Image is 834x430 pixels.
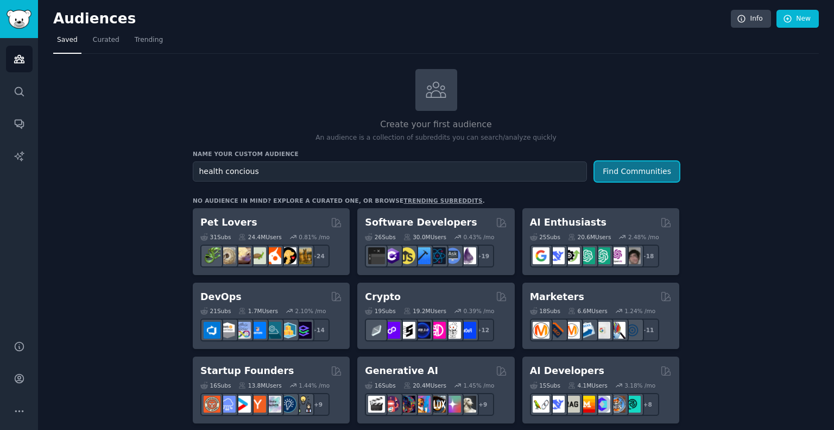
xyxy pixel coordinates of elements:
img: FluxAI [429,396,446,413]
img: csharp [383,247,400,264]
img: chatgpt_promptDesign [578,247,595,264]
img: DreamBooth [459,396,476,413]
img: ethfinance [368,322,385,339]
img: OpenAIDev [609,247,625,264]
h2: Create your first audience [193,118,679,132]
img: cockatiel [264,247,281,264]
img: starryai [444,396,461,413]
div: No audience in mind? Explore a curated one, or browse . [193,197,485,204]
img: PetAdvice [280,247,296,264]
img: sdforall [414,396,431,413]
img: DevOpsLinks [249,322,266,339]
div: 3.18 % /mo [624,382,655,389]
a: Curated [89,32,123,54]
img: GoogleGeminiAI [533,247,549,264]
img: elixir [459,247,476,264]
img: deepdream [399,396,415,413]
img: turtle [249,247,266,264]
div: 1.24 % /mo [624,307,655,315]
div: 20.6M Users [568,233,611,241]
div: 15 Sub s [530,382,560,389]
div: 6.6M Users [568,307,608,315]
img: MistralAI [578,396,595,413]
input: Pick a short name, like "Digital Marketers" or "Movie-Goers" [193,161,587,182]
img: indiehackers [264,396,281,413]
img: dalle2 [383,396,400,413]
img: Rag [563,396,580,413]
h3: Name your custom audience [193,150,679,158]
div: + 24 [307,245,330,267]
div: 0.81 % /mo [299,233,330,241]
img: azuredevops [204,322,220,339]
img: web3 [414,322,431,339]
img: PlatformEngineers [295,322,312,339]
a: Info [731,10,771,28]
p: An audience is a collection of subreddits you can search/analyze quickly [193,133,679,143]
img: MarketingResearch [609,322,625,339]
a: Trending [131,32,167,54]
img: ycombinator [249,396,266,413]
div: + 18 [636,245,659,267]
img: 0xPolygon [383,322,400,339]
h2: Startup Founders [200,364,294,378]
h2: Generative AI [365,364,438,378]
img: OnlineMarketing [624,322,641,339]
div: 20.4M Users [403,382,446,389]
img: OpenSourceAI [593,396,610,413]
span: Curated [93,35,119,45]
button: Find Communities [595,161,679,182]
img: software [368,247,385,264]
div: 2.48 % /mo [628,233,659,241]
div: 1.44 % /mo [299,382,330,389]
img: GummySearch logo [7,10,31,29]
h2: AI Enthusiasts [530,216,606,229]
img: EntrepreneurRideAlong [204,396,220,413]
img: Docker_DevOps [234,322,251,339]
img: chatgpt_prompts_ [593,247,610,264]
img: herpetology [204,247,220,264]
img: Entrepreneurship [280,396,296,413]
img: AskMarketing [563,322,580,339]
div: 25 Sub s [530,233,560,241]
a: New [776,10,819,28]
img: learnjavascript [399,247,415,264]
img: iOSProgramming [414,247,431,264]
img: content_marketing [533,322,549,339]
div: + 12 [471,319,494,341]
h2: Software Developers [365,216,477,229]
img: AWS_Certified_Experts [219,322,236,339]
span: Saved [57,35,78,45]
div: + 9 [307,393,330,416]
div: + 19 [471,245,494,267]
img: ethstaker [399,322,415,339]
div: 1.45 % /mo [464,382,495,389]
div: + 8 [636,393,659,416]
img: reactnative [429,247,446,264]
img: Emailmarketing [578,322,595,339]
img: platformengineering [264,322,281,339]
h2: Pet Lovers [200,216,257,229]
h2: Marketers [530,290,584,304]
div: + 11 [636,319,659,341]
img: aws_cdk [280,322,296,339]
div: 2.10 % /mo [295,307,326,315]
a: trending subreddits [403,197,482,204]
div: 31 Sub s [200,233,231,241]
img: CryptoNews [444,322,461,339]
div: 16 Sub s [200,382,231,389]
div: 16 Sub s [365,382,395,389]
img: AskComputerScience [444,247,461,264]
div: 4.1M Users [568,382,608,389]
div: 24.4M Users [238,233,281,241]
div: 21 Sub s [200,307,231,315]
div: 19 Sub s [365,307,395,315]
img: ArtificalIntelligence [624,247,641,264]
span: Trending [135,35,163,45]
div: 0.39 % /mo [464,307,495,315]
img: ballpython [219,247,236,264]
img: bigseo [548,322,565,339]
img: AItoolsCatalog [563,247,580,264]
img: DeepSeek [548,396,565,413]
div: + 9 [471,393,494,416]
img: defi_ [459,322,476,339]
